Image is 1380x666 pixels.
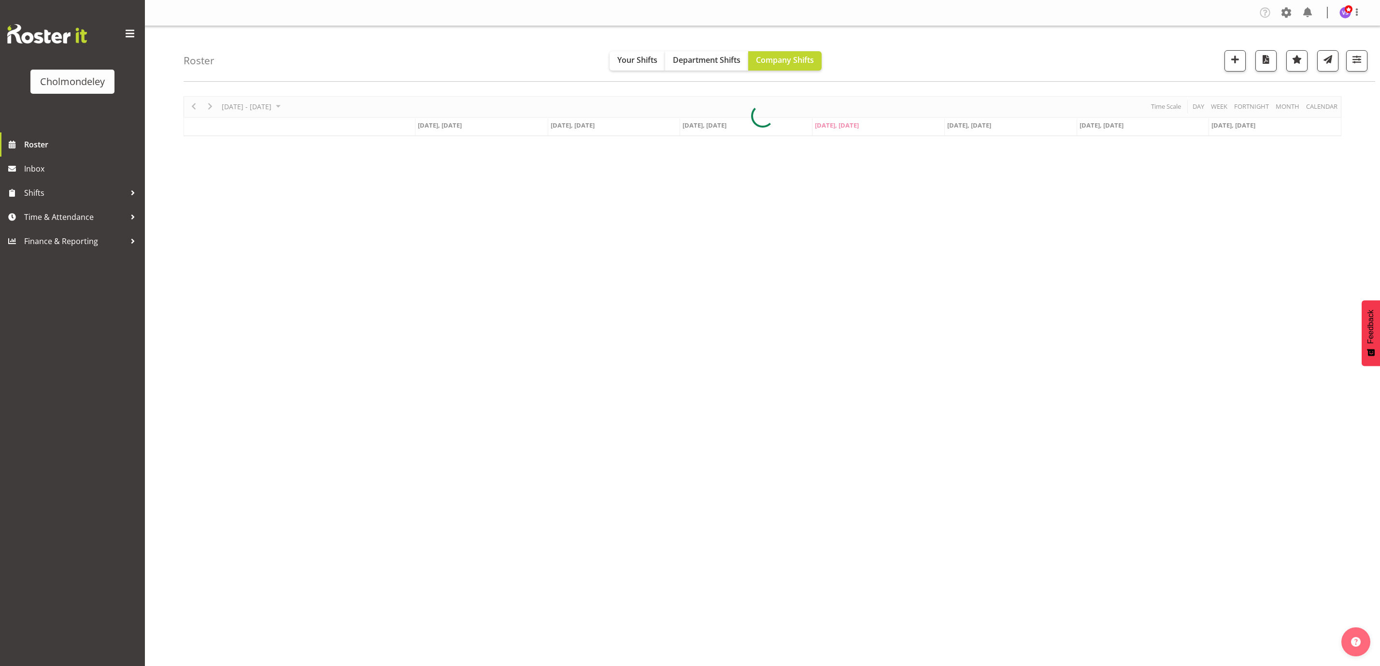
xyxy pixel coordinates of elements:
[1346,50,1367,72] button: Filter Shifts
[24,210,126,224] span: Time & Attendance
[1224,50,1246,72] button: Add a new shift
[1366,310,1375,344] span: Feedback
[665,51,748,71] button: Department Shifts
[24,186,126,200] span: Shifts
[673,55,740,65] span: Department Shifts
[1255,50,1277,72] button: Download a PDF of the roster according to the set date range.
[748,51,822,71] button: Company Shifts
[40,74,105,89] div: Cholmondeley
[756,55,814,65] span: Company Shifts
[1317,50,1338,72] button: Send a list of all shifts for the selected filtered period to all rostered employees.
[1362,300,1380,366] button: Feedback - Show survey
[1286,50,1308,72] button: Highlight an important date within the roster.
[184,55,214,66] h4: Roster
[24,234,126,248] span: Finance & Reporting
[24,137,140,152] span: Roster
[610,51,665,71] button: Your Shifts
[617,55,657,65] span: Your Shifts
[7,24,87,43] img: Rosterit website logo
[1339,7,1351,18] img: victoria-spackman5507.jpg
[24,161,140,176] span: Inbox
[1351,637,1361,647] img: help-xxl-2.png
